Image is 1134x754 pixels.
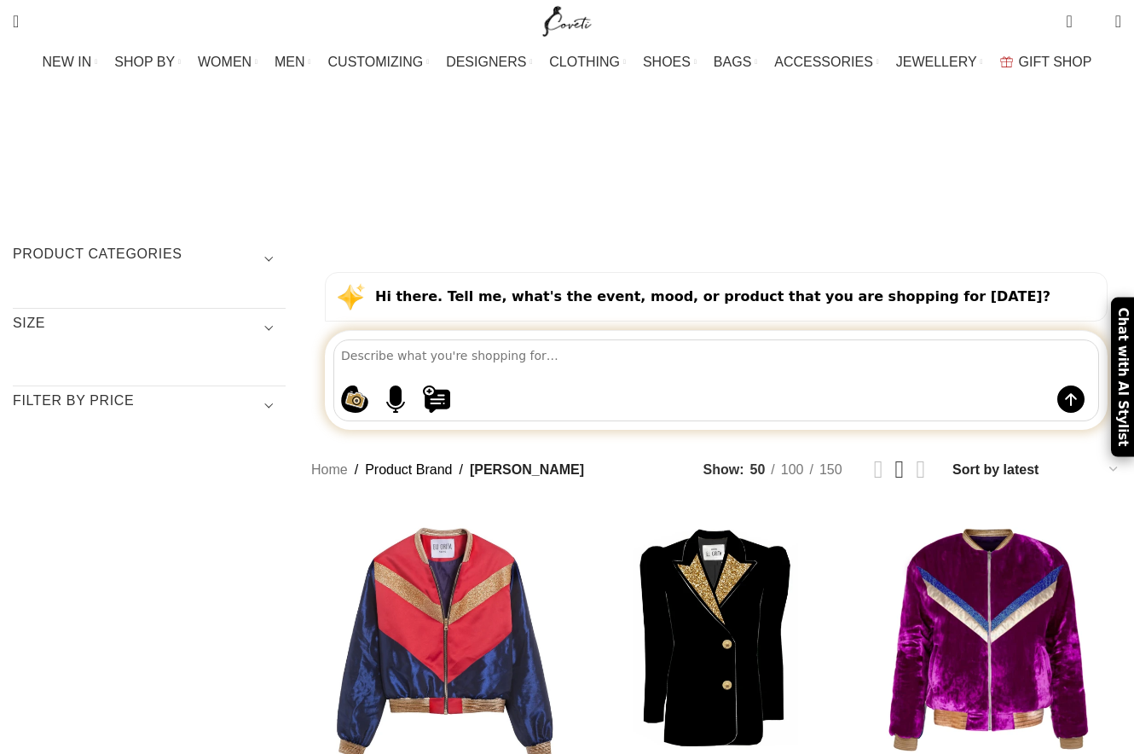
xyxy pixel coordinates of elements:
[1000,45,1092,79] a: GIFT SHOP
[896,54,977,70] span: JEWELLERY
[774,54,873,70] span: ACCESSORIES
[1085,4,1102,38] div: My Wishlist
[549,45,626,79] a: CLOTHING
[4,45,1130,79] div: Main navigation
[1000,56,1013,67] img: GiftBag
[774,45,879,79] a: ACCESSORIES
[446,54,526,70] span: DESIGNERS
[328,54,424,70] span: CUSTOMIZING
[114,45,181,79] a: SHOP BY
[1067,9,1080,21] span: 0
[1089,17,1102,30] span: 0
[446,45,532,79] a: DESIGNERS
[643,54,691,70] span: SHOES
[43,45,98,79] a: NEW IN
[1019,54,1092,70] span: GIFT SHOP
[198,54,252,70] span: WOMEN
[328,45,430,79] a: CUSTOMIZING
[896,45,983,79] a: JEWELLERY
[198,45,257,79] a: WOMEN
[643,45,697,79] a: SHOES
[549,54,620,70] span: CLOTHING
[13,314,286,343] h3: SIZE
[43,54,92,70] span: NEW IN
[1057,4,1080,38] a: 0
[539,13,596,27] a: Site logo
[13,245,286,274] h3: Product categories
[275,54,305,70] span: MEN
[4,4,27,38] a: Search
[714,45,757,79] a: BAGS
[114,54,175,70] span: SHOP BY
[714,54,751,70] span: BAGS
[275,45,310,79] a: MEN
[13,391,286,420] h3: Filter by price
